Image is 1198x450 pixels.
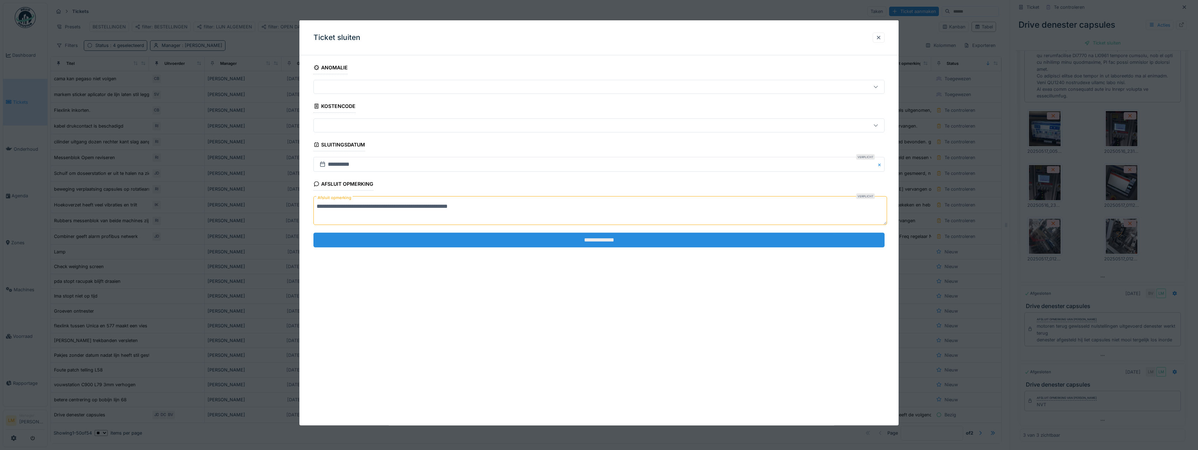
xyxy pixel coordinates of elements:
div: Verplicht [856,193,875,199]
div: Afsluit opmerking [313,179,373,191]
div: Verplicht [856,154,875,160]
div: Sluitingsdatum [313,139,365,151]
h3: Ticket sluiten [313,33,360,42]
button: Close [877,157,885,172]
div: Anomalie [313,62,348,74]
div: Kostencode [313,101,356,113]
label: Afsluit opmerking [316,193,353,202]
